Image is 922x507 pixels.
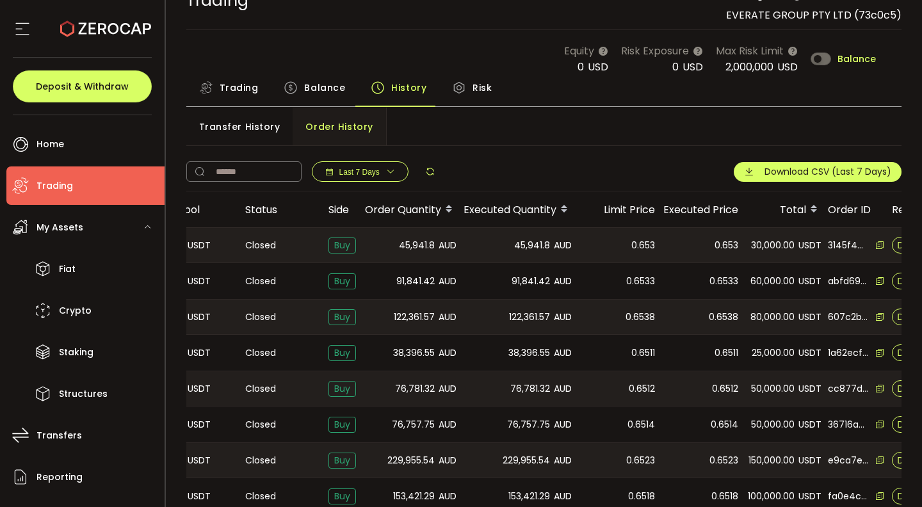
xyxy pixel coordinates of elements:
[798,274,821,289] span: USDT
[752,346,795,360] span: 25,000.00
[36,468,83,487] span: Reporting
[393,489,435,504] span: 153,421.29
[460,198,575,220] div: Executed Quantity
[828,239,869,252] span: 3145f447-bd71-43d9-8fc3-c7f18e3b493a
[621,43,689,59] span: Risk Exposure
[750,310,795,325] span: 80,000.00
[741,198,825,220] div: Total
[658,202,741,217] div: Executed Price
[828,418,869,431] span: 36716a2e-0223-473c-b8f1-a692a9d03eb4
[245,382,276,396] span: Closed
[328,345,356,361] span: Buy
[188,489,211,504] span: USDT
[312,161,408,182] button: Last 7 Days
[554,238,572,253] span: AUD
[220,75,259,101] span: Trading
[716,43,784,59] span: Max Risk Limit
[245,346,276,360] span: Closed
[626,310,655,325] span: 0.6538
[709,274,738,289] span: 0.6533
[588,60,608,74] span: USD
[394,310,435,325] span: 122,361.57
[392,417,435,432] span: 76,757.75
[798,489,821,504] span: USDT
[507,417,550,432] span: 76,757.75
[512,274,550,289] span: 91,841.42
[36,135,64,154] span: Home
[339,168,380,177] span: Last 7 Days
[508,489,550,504] span: 153,421.29
[798,417,821,432] span: USDT
[798,238,821,253] span: USDT
[750,274,795,289] span: 60,000.00
[514,238,550,253] span: 45,941.8
[575,202,658,217] div: Limit Price
[626,274,655,289] span: 0.6533
[245,275,276,288] span: Closed
[188,453,211,468] span: USDT
[387,453,435,468] span: 229,955.54
[798,310,821,325] span: USDT
[554,346,572,360] span: AUD
[395,382,435,396] span: 76,781.32
[554,274,572,289] span: AUD
[554,417,572,432] span: AUD
[725,60,773,74] span: 2,000,000
[628,489,655,504] span: 0.6518
[188,382,211,396] span: USDT
[631,238,655,253] span: 0.653
[59,343,93,362] span: Staking
[439,274,457,289] span: AUD
[828,454,869,467] span: e9ca7ea4-524e-4f88-8758-0e9343a50735
[726,8,902,22] span: EVERATE GROUP PTY LTD (73c0c5)
[858,446,922,507] div: Chat Widget
[798,346,821,360] span: USDT
[393,346,435,360] span: 38,396.55
[328,237,356,253] span: Buy
[751,417,795,432] span: 50,000.00
[36,218,83,237] span: My Assets
[711,417,738,432] span: 0.6514
[751,238,795,253] span: 30,000.00
[245,490,276,503] span: Closed
[715,238,738,253] span: 0.653
[304,75,345,101] span: Balance
[672,60,679,74] span: 0
[709,453,738,468] span: 0.6523
[328,309,356,325] span: Buy
[837,54,876,63] span: Balance
[13,70,152,102] button: Deposit & Withdraw
[631,346,655,360] span: 0.6511
[245,454,276,467] span: Closed
[328,453,356,469] span: Buy
[439,489,457,504] span: AUD
[712,382,738,396] span: 0.6512
[825,202,889,217] div: Order ID
[751,382,795,396] span: 50,000.00
[828,346,869,360] span: 1a62ecf4-f3c1-4b4d-a26a-ce3e9a2b6969
[711,489,738,504] span: 0.6518
[828,382,869,396] span: cc877d8c-471e-4d8d-b808-9e85595d19b0
[748,489,795,504] span: 100,000.00
[578,60,584,74] span: 0
[399,238,435,253] span: 45,941.8
[508,346,550,360] span: 38,396.55
[709,310,738,325] span: 0.6538
[554,310,572,325] span: AUD
[439,417,457,432] span: AUD
[858,446,922,507] iframe: To enrich screen reader interactions, please activate Accessibility in Grammarly extension settings
[509,310,550,325] span: 122,361.57
[188,310,211,325] span: USDT
[59,302,92,320] span: Crypto
[626,453,655,468] span: 0.6523
[828,310,869,324] span: 607c2bf7-dada-4479-a8ea-1641aadc19db
[242,202,325,217] div: Status
[188,417,211,432] span: USDT
[715,346,738,360] span: 0.6511
[188,274,211,289] span: USDT
[554,453,572,468] span: AUD
[360,198,460,220] div: Order Quantity
[245,418,276,431] span: Closed
[59,385,108,403] span: Structures
[777,60,798,74] span: USD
